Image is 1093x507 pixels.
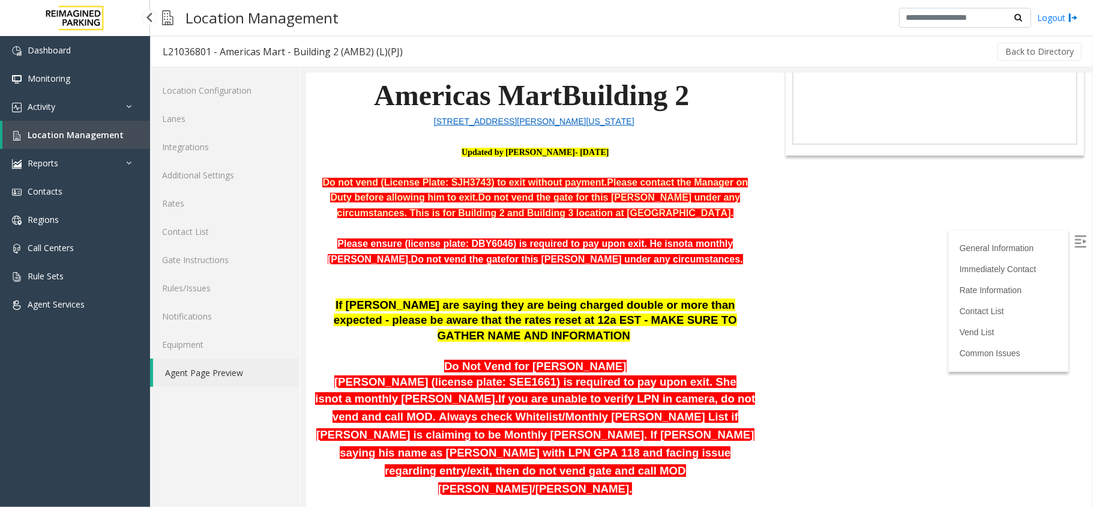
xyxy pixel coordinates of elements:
span: for this [PERSON_NAME] under any circumstances. [200,181,437,191]
span: not [367,165,382,175]
span: If [PERSON_NAME] are saying they are being charged double or more than expected - please be aware... [28,225,431,269]
span: Agent Services [28,299,85,310]
a: Lanes [150,105,300,133]
button: Back to Directory [998,43,1082,61]
img: 'icon' [12,187,22,197]
a: Rate Information [654,212,716,222]
a: Vend List [654,254,688,264]
img: pageIcon [162,3,173,32]
img: 'icon' [12,74,22,84]
a: Logout [1037,11,1078,24]
span: [PERSON_NAME] (license plate: SEE1661) is required to pay upon exit. She is [9,302,430,332]
a: Equipment [150,330,300,359]
span: Location Management [28,129,124,141]
span: Americas Mart [68,6,256,38]
a: Rates [150,189,300,217]
a: Location Configuration [150,76,300,105]
a: Integrations [150,133,300,161]
span: Updated by [PERSON_NAME]- [DATE] [155,74,303,83]
a: Notifications [150,302,300,330]
span: Dashboard [28,44,71,56]
a: Contact List [150,217,300,246]
a: Common Issues [654,275,714,285]
span: Regions [28,214,59,225]
span: Do Not Vend for [PERSON_NAME] [138,287,321,299]
span: Rule Sets [28,270,64,282]
a: Location Management [2,121,150,149]
a: Rules/Issues [150,274,300,302]
span: Reports [28,157,58,169]
img: 'icon' [12,131,22,141]
span: not a monthly [PERSON_NAME]. [9,302,430,332]
img: 'icon' [12,46,22,56]
span: Do not vend (License Plate: SJH3743) to exit without payment. [16,104,301,114]
img: Open/Close Sidebar Menu [768,162,780,174]
a: [STREET_ADDRESS][PERSON_NAME][US_STATE] [128,43,328,53]
span: a monthly [PERSON_NAME]. [22,165,427,191]
h3: Location Management [179,3,345,32]
a: Additional Settings [150,161,300,189]
a: Contact List [654,233,698,243]
span: Activity [28,101,55,112]
span: Contacts [28,186,62,197]
a: Immediately Contact [654,191,730,201]
b: Do not vend the gate for this [PERSON_NAME] under any circumstances. This is for Building 2 and B... [31,119,435,145]
a: Gate Instructions [150,246,300,274]
span: Do not vend the gate [105,181,200,191]
img: 'icon' [12,300,22,310]
img: 'icon' [12,244,22,253]
span: Monitoring [28,73,70,84]
span: Please ensure (license plate: DBY6046) is required to pay upon exit. He is [31,165,366,175]
img: 'icon' [12,159,22,169]
span: If you are unable to verify LPN in camera, do not vend and call MOD. Always check Whitelist/Month... [10,319,449,421]
span: Call Centers [28,242,74,253]
img: 'icon' [12,272,22,282]
a: Agent Page Preview [153,359,300,387]
span: Building 2 [256,6,383,38]
img: 'icon' [12,103,22,112]
a: General Information [654,170,728,180]
div: L21036801 - Americas Mart - Building 2 (AMB2) (L)(PJ) [163,44,403,59]
img: logout [1068,11,1078,24]
img: 'icon' [12,216,22,225]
